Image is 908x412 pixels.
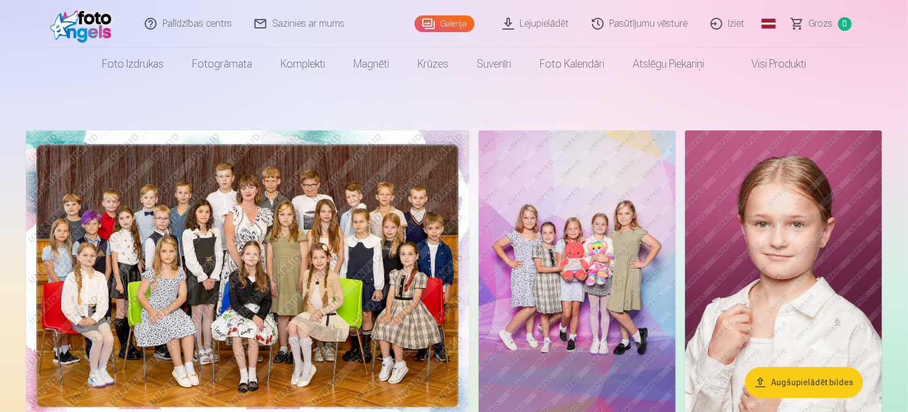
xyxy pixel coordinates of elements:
[463,47,525,81] a: Suvenīri
[88,47,178,81] a: Foto izdrukas
[619,47,718,81] a: Atslēgu piekariņi
[525,47,619,81] a: Foto kalendāri
[718,47,820,81] a: Visi produkti
[339,47,403,81] a: Magnēti
[415,15,474,32] a: Galerija
[50,5,118,43] img: /fa1
[809,17,833,31] span: Grozs
[403,47,463,81] a: Krūzes
[178,47,266,81] a: Fotogrāmata
[266,47,339,81] a: Komplekti
[838,17,852,31] span: 0
[745,367,863,398] button: Augšupielādēt bildes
